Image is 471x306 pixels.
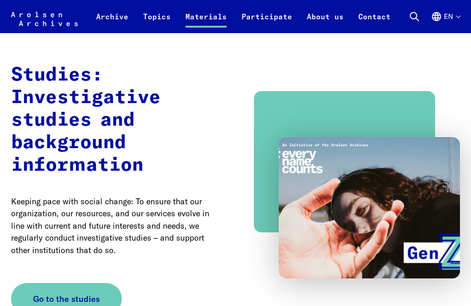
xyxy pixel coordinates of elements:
p: Keeping pace with social change: To ensure that our organization, our resources, and our services... [11,196,217,256]
a: Materials [178,11,234,33]
nav: Primary [89,6,398,28]
span: Go to the studies [33,293,100,305]
a: Contact [351,11,398,33]
a: About us [299,11,351,33]
h2: Studies: Investigative studies and background information [11,64,217,177]
a: Participate [234,11,299,33]
button: English, language selection [431,11,460,33]
a: Archive [89,11,136,33]
a: Topics [136,11,178,33]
